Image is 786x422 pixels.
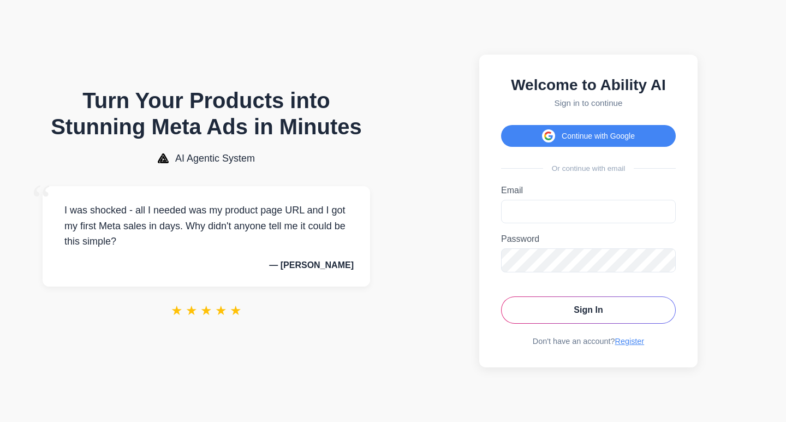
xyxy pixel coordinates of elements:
[186,303,198,318] span: ★
[158,153,169,163] img: AI Agentic System Logo
[200,303,212,318] span: ★
[501,164,676,173] div: Or continue with email
[230,303,242,318] span: ★
[501,234,676,244] label: Password
[175,153,255,164] span: AI Agentic System
[59,260,354,270] p: — [PERSON_NAME]
[171,303,183,318] span: ★
[501,98,676,108] p: Sign in to continue
[59,203,354,249] p: I was shocked - all I needed was my product page URL and I got my first Meta sales in days. Why d...
[215,303,227,318] span: ★
[501,296,676,324] button: Sign In
[501,76,676,94] h2: Welcome to Ability AI
[615,337,645,346] a: Register
[32,175,51,225] span: “
[501,337,676,346] div: Don't have an account?
[501,186,676,195] label: Email
[501,125,676,147] button: Continue with Google
[43,87,370,140] h1: Turn Your Products into Stunning Meta Ads in Minutes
